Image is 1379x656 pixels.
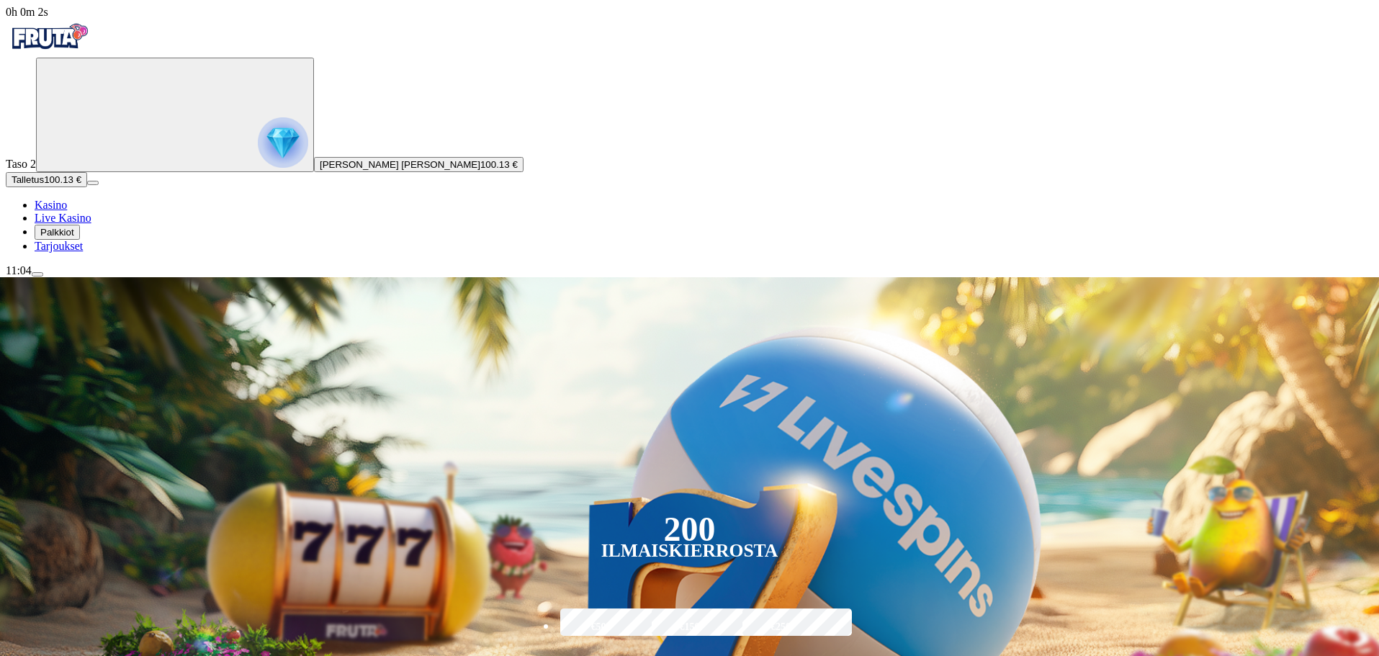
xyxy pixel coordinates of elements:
div: Ilmaiskierrosta [601,542,778,560]
span: 100.13 € [480,159,518,170]
a: diamond iconKasino [35,199,67,211]
button: reward progress [36,58,314,172]
span: Taso 2 [6,158,36,170]
span: Live Kasino [35,212,91,224]
span: Tarjoukset [35,240,83,252]
span: 100.13 € [44,174,81,185]
label: €250 [739,606,822,648]
label: €150 [648,606,732,648]
label: €50 [557,606,640,648]
button: [PERSON_NAME] [PERSON_NAME]100.13 € [314,157,524,172]
span: Talletus [12,174,44,185]
a: gift-inverted iconTarjoukset [35,240,83,252]
img: Fruta [6,19,92,55]
button: menu [87,181,99,185]
a: Fruta [6,45,92,57]
span: Palkkiot [40,227,74,238]
span: user session time [6,6,48,18]
img: reward progress [258,117,308,168]
div: 200 [663,521,715,538]
span: 11:04 [6,264,32,277]
button: Talletusplus icon100.13 € [6,172,87,187]
a: poker-chip iconLive Kasino [35,212,91,224]
button: reward iconPalkkiot [35,225,80,240]
nav: Primary [6,19,1373,253]
span: [PERSON_NAME] [PERSON_NAME] [320,159,480,170]
span: Kasino [35,199,67,211]
button: menu [32,272,43,277]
